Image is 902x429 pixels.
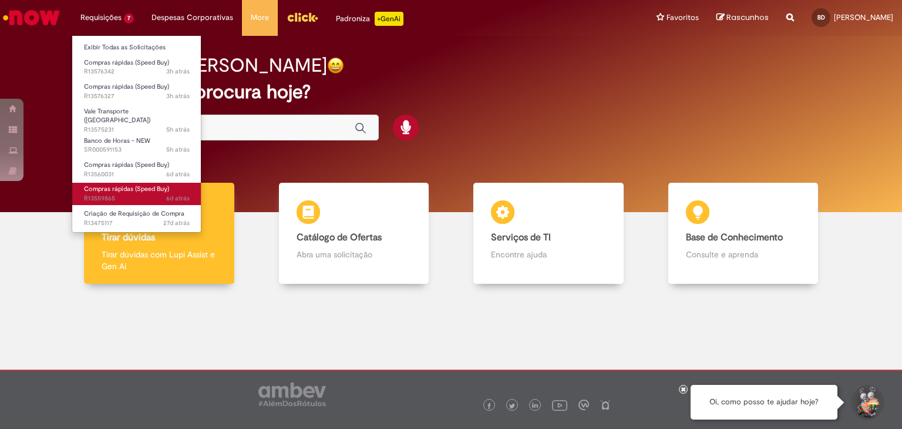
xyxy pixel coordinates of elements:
span: Banco de Horas - NEW [84,136,150,145]
div: Oi, como posso te ajudar hoje? [691,385,837,420]
div: Padroniza [336,12,403,26]
b: Base de Conhecimento [686,232,783,243]
button: Iniciar Conversa de Suporte [849,385,884,420]
a: Tirar dúvidas Tirar dúvidas com Lupi Assist e Gen Ai [62,183,257,284]
img: logo_footer_ambev_rotulo_gray.png [258,383,326,406]
span: BD [817,14,825,21]
time: 23/09/2025 15:37:47 [166,194,190,203]
img: logo_footer_facebook.png [486,403,492,409]
span: SR000591153 [84,145,190,155]
p: Consulte e aprenda [686,249,801,260]
span: R13559865 [84,194,190,203]
img: logo_footer_youtube.png [552,397,567,413]
a: Aberto R13559865 : Compras rápidas (Speed Buy) [72,183,201,205]
time: 29/09/2025 11:47:06 [166,92,190,100]
img: logo_footer_workplace.png [578,400,589,410]
a: Aberto SR000591153 : Banco de Horas - NEW [72,135,201,156]
span: 6d atrás [166,170,190,179]
span: [PERSON_NAME] [834,12,893,22]
span: R13575231 [84,125,190,135]
span: Compras rápidas (Speed Buy) [84,185,169,193]
img: logo_footer_twitter.png [509,403,515,409]
span: Criação de Requisição de Compra [84,209,184,218]
b: Serviços de TI [491,232,551,243]
span: 5h atrás [166,145,190,154]
a: Aberto R13576327 : Compras rápidas (Speed Buy) [72,81,201,102]
a: Catálogo de Ofertas Abra uma solicitação [257,183,452,284]
span: 5h atrás [166,125,190,134]
img: happy-face.png [327,57,344,74]
time: 29/09/2025 09:17:14 [166,145,190,154]
span: 3h atrás [166,67,190,76]
img: ServiceNow [1,6,62,29]
img: logo_footer_naosei.png [600,400,611,410]
img: logo_footer_linkedin.png [532,403,538,410]
a: Aberto R13576342 : Compras rápidas (Speed Buy) [72,56,201,78]
p: +GenAi [375,12,403,26]
span: 7 [124,14,134,24]
a: Aberto R13575231 : Vale Transporte (VT) [72,105,201,130]
a: Aberto R13560031 : Compras rápidas (Speed Buy) [72,159,201,180]
span: R13560031 [84,170,190,179]
a: Base de Conhecimento Consulte e aprenda [646,183,841,284]
span: R13576327 [84,92,190,101]
span: Requisições [80,12,122,24]
a: Exibir Todas as Solicitações [72,41,201,54]
b: Catálogo de Ofertas [297,232,382,243]
img: click_logo_yellow_360x200.png [287,8,318,26]
p: Encontre ajuda [491,249,606,260]
a: Rascunhos [716,12,769,24]
span: Compras rápidas (Speed Buy) [84,160,169,169]
b: Tirar dúvidas [102,232,155,243]
ul: Requisições [72,35,201,233]
span: Favoritos [667,12,699,24]
time: 03/09/2025 08:36:32 [163,219,190,227]
h2: O que você procura hoje? [89,82,813,102]
span: R13475117 [84,219,190,228]
span: Rascunhos [726,12,769,23]
span: R13576342 [84,67,190,76]
span: More [251,12,269,24]
time: 29/09/2025 11:50:35 [166,67,190,76]
time: 23/09/2025 15:58:07 [166,170,190,179]
p: Abra uma solicitação [297,249,412,260]
h2: Boa tarde, [PERSON_NAME] [89,55,327,76]
span: 27d atrás [163,219,190,227]
span: Despesas Corporativas [152,12,233,24]
p: Tirar dúvidas com Lupi Assist e Gen Ai [102,249,217,272]
span: Compras rápidas (Speed Buy) [84,82,169,91]
time: 29/09/2025 09:18:09 [166,125,190,134]
a: Aberto R13475117 : Criação de Requisição de Compra [72,207,201,229]
span: 3h atrás [166,92,190,100]
span: 6d atrás [166,194,190,203]
a: Serviços de TI Encontre ajuda [451,183,646,284]
span: Compras rápidas (Speed Buy) [84,58,169,67]
span: Vale Transporte ([GEOGRAPHIC_DATA]) [84,107,150,125]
